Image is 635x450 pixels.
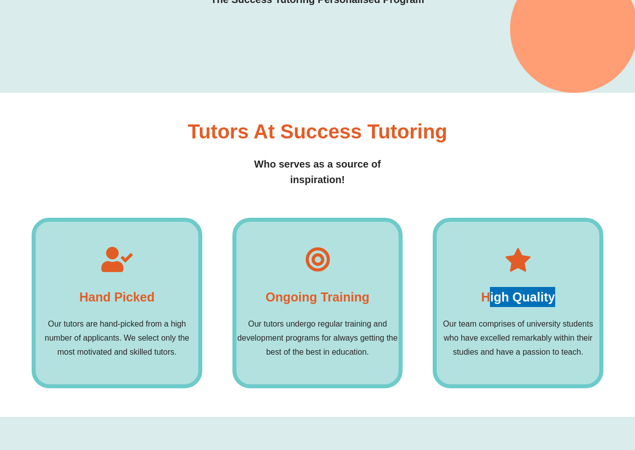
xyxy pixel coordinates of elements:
p: Our team comprises of university students who have excelled remarkably within their studies and h... [437,317,599,359]
iframe: Chat Widget [468,337,635,450]
p: Our tutors undergo regular training and development programs for always getting the best of the b... [236,317,399,359]
h4: Who serves as a source of inspiration! [232,157,404,188]
h3: Tutors at Success tutoring [188,121,447,141]
h4: High quality [481,287,555,307]
div: Tiện ích trò chuyện [468,337,635,450]
p: Our tutors are hand-picked from a high number of applicants. We select only the most motivated an... [36,317,198,359]
h4: Ongoing training [266,287,369,307]
h4: Hand picked [79,287,155,307]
